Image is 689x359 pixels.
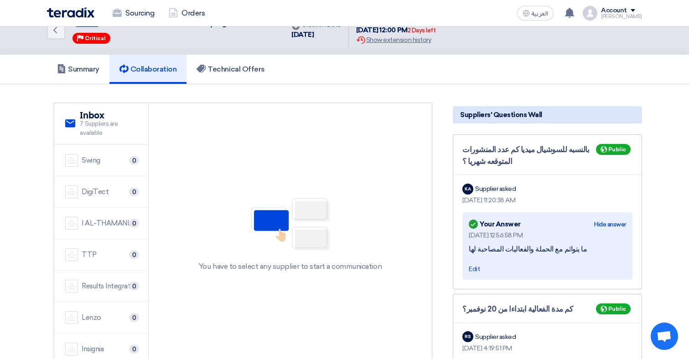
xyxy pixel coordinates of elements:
div: You have to select any supplier to start a communication [199,261,382,272]
img: No Partner Selected [245,195,336,253]
div: Lenzo [82,313,101,323]
a: Collaboration [109,55,187,84]
div: DigiTect [82,187,109,197]
h5: Collaboration [119,65,177,74]
div: [DATE] 12:00 PM [356,25,436,36]
img: company-name [65,311,78,324]
span: 0 [129,156,139,165]
img: company-name [65,280,78,292]
img: company-name [65,248,78,261]
div: Insignia [82,344,104,354]
a: Technical Offers [186,55,275,84]
h5: Technical Offers [197,65,264,74]
div: TTP [82,250,97,260]
span: 0 [129,187,139,196]
div: Your Answer [469,218,521,231]
div: Results Integrated Marketing & Communications [82,281,137,292]
button: العربية [517,6,554,21]
div: كم مدة الفعالية ابتداءا من 20 نوفمبر؟ [462,303,632,315]
span: Suppliers' Questions Wall [460,110,542,120]
img: company-name [65,154,78,167]
span: Public [608,306,626,312]
span: Critical [85,35,106,41]
div: KA [462,184,473,195]
div: [DATE] 12:56:58 PM [469,231,626,240]
div: Show extension history [356,35,436,45]
a: Sourcing [105,3,161,23]
div: [PERSON_NAME] [601,14,642,19]
div: [DATE] 11:20:38 AM [462,195,632,205]
img: company-name [65,217,78,230]
span: 7 Suppliers are available [80,119,137,137]
h5: Summary [57,65,99,74]
span: 0 [129,219,139,228]
span: Public [608,146,626,153]
span: 0 [129,250,139,259]
h2: Inbox [80,110,137,121]
div: I AL-THAMANIN For Advertising [82,218,137,229]
div: 2 Days left [408,26,436,35]
div: [DATE] [291,30,341,40]
div: Account [601,7,627,15]
img: company-name [65,185,78,198]
span: 0 [129,282,139,291]
div: Swing [82,155,100,166]
div: [DATE] 4:19:51 PM [462,344,632,353]
div: بالنسبه للسوشيال ميديا كم عدد المنشورات المتوقعه شهريا ؟ [462,144,632,167]
span: العربية [532,10,548,17]
div: ما يتوائم مع الحملة والفعاليات المصاحبة لها [469,245,626,254]
span: 0 [129,344,139,354]
img: profile_test.png [583,6,597,21]
a: Summary [47,55,109,84]
div: RS [462,331,473,342]
div: Supplier asked [475,332,516,342]
span: 0 [129,313,139,322]
a: Orders [161,3,212,23]
span: Edit [469,265,480,273]
div: Supplier asked [475,184,516,194]
img: company-name [65,343,78,355]
img: Teradix logo [47,7,94,18]
div: Open chat [651,323,678,350]
div: Hide answer [594,220,626,229]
